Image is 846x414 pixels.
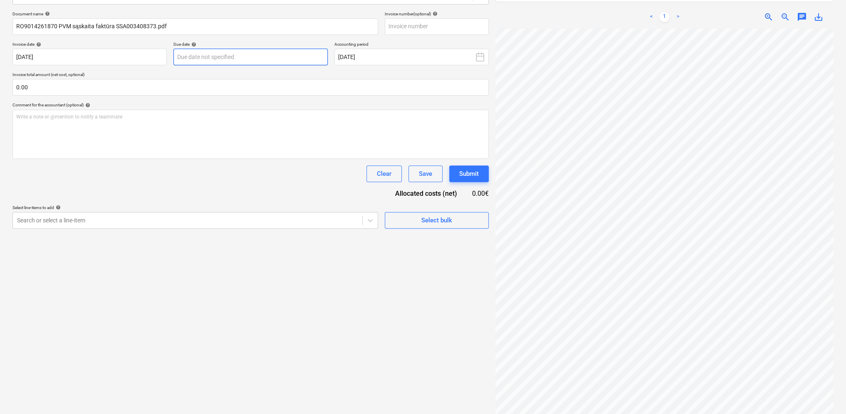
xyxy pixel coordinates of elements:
div: Document name [12,11,378,17]
input: Invoice number [385,18,489,35]
span: zoom_in [764,12,774,22]
div: Invoice date [12,42,167,47]
span: zoom_out [780,12,790,22]
a: Previous page [646,12,656,22]
a: Next page [673,12,683,22]
div: Select line-items to add [12,205,378,210]
div: Invoice number (optional) [385,11,489,17]
button: Submit [449,165,489,182]
input: Invoice date not specified [12,49,167,65]
a: Page 1 is your current page [659,12,669,22]
button: Clear [366,165,402,182]
span: save_alt [814,12,824,22]
input: Invoice total amount (net cost, optional) [12,79,489,96]
div: Clear [377,168,391,179]
div: Allocated costs (net) [381,189,470,198]
button: Select bulk [385,212,489,229]
input: Document name [12,18,378,35]
div: Comment for the accountant (optional) [12,102,489,108]
div: Submit [459,168,479,179]
span: help [43,11,50,16]
span: help [431,11,438,16]
div: Save [419,168,432,179]
div: Select bulk [421,215,452,226]
p: Invoice total amount (net cost, optional) [12,72,489,79]
span: chat [797,12,807,22]
span: help [84,103,90,108]
div: 0.00€ [470,189,489,198]
input: Due date not specified [173,49,328,65]
span: help [54,205,61,210]
span: help [190,42,196,47]
span: help [35,42,41,47]
button: Save [408,165,443,182]
p: Accounting period [334,42,489,49]
iframe: Chat Widget [804,374,846,414]
div: Due date [173,42,328,47]
button: [DATE] [334,49,489,65]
